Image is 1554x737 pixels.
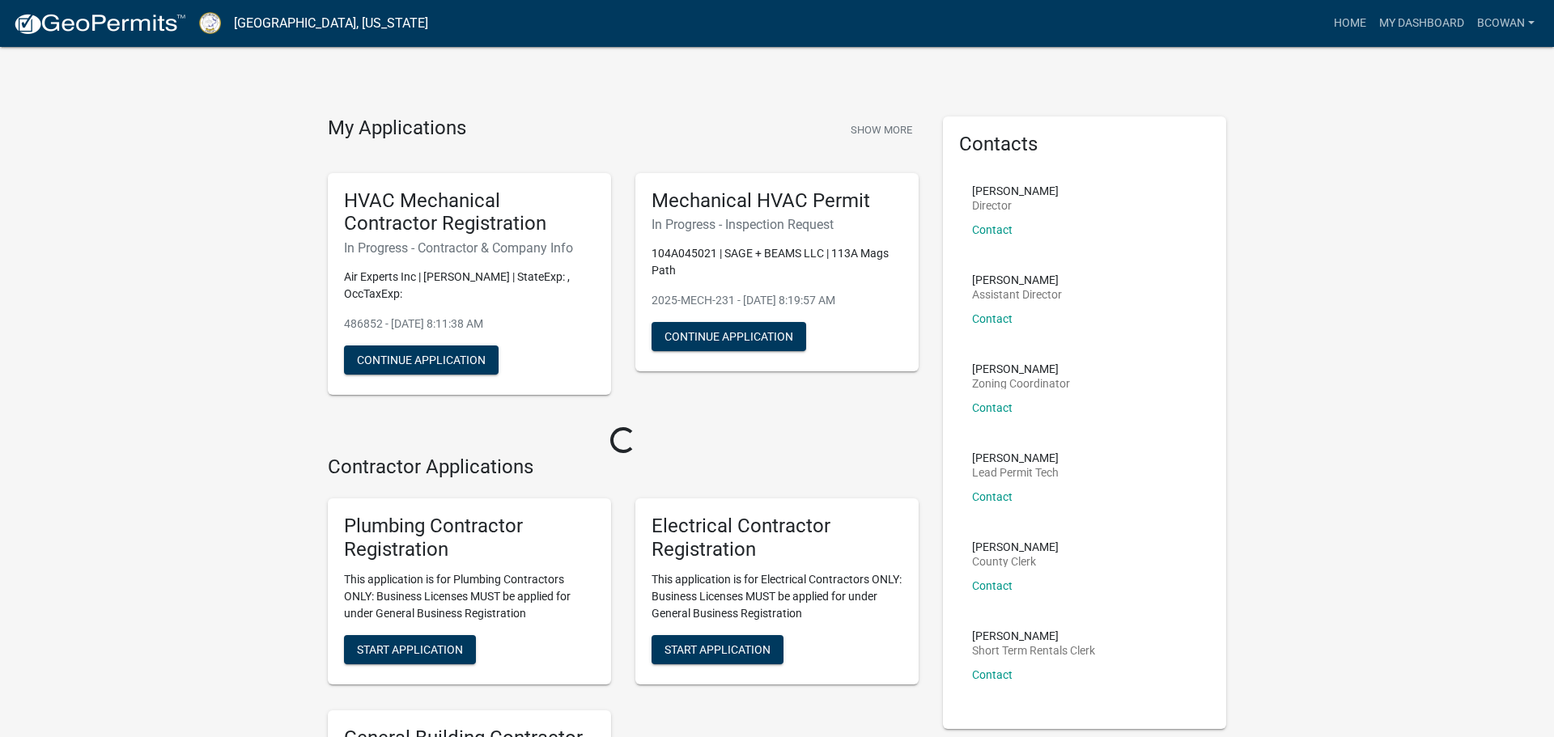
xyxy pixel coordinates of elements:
[972,645,1095,656] p: Short Term Rentals Clerk
[972,668,1013,681] a: Contact
[652,322,806,351] button: Continue Application
[664,642,771,655] span: Start Application
[344,571,595,622] p: This application is for Plumbing Contractors ONLY: Business Licenses MUST be applied for under Ge...
[652,515,902,561] h5: Electrical Contractor Registration
[972,274,1062,286] p: [PERSON_NAME]
[234,10,428,37] a: [GEOGRAPHIC_DATA], [US_STATE]
[344,316,595,332] p: 486852 - [DATE] 8:11:38 AM
[344,345,499,375] button: Continue Application
[199,12,221,34] img: Putnam County, Georgia
[972,185,1059,197] p: [PERSON_NAME]
[844,116,919,143] button: Show More
[1373,8,1471,39] a: My Dashboard
[344,269,595,303] p: Air Experts Inc | [PERSON_NAME] | StateExp: , OccTaxExp:
[357,642,463,655] span: Start Application
[972,378,1070,389] p: Zoning Coordinator
[652,189,902,213] h5: Mechanical HVAC Permit
[972,541,1059,553] p: [PERSON_NAME]
[972,312,1013,325] a: Contact
[972,452,1059,464] p: [PERSON_NAME]
[652,217,902,232] h6: In Progress - Inspection Request
[972,289,1062,300] p: Assistant Director
[652,245,902,279] p: 104A045021 | SAGE + BEAMS LLC | 113A Mags Path
[972,556,1059,567] p: County Clerk
[972,467,1059,478] p: Lead Permit Tech
[972,401,1013,414] a: Contact
[344,240,595,256] h6: In Progress - Contractor & Company Info
[972,579,1013,592] a: Contact
[972,630,1095,642] p: [PERSON_NAME]
[1471,8,1541,39] a: bcowan
[328,116,466,141] h4: My Applications
[652,635,783,664] button: Start Application
[972,223,1013,236] a: Contact
[972,490,1013,503] a: Contact
[344,515,595,561] h5: Plumbing Contractor Registration
[1327,8,1373,39] a: Home
[972,200,1059,211] p: Director
[652,292,902,309] p: 2025-MECH-231 - [DATE] 8:19:57 AM
[652,571,902,622] p: This application is for Electrical Contractors ONLY: Business Licenses MUST be applied for under ...
[959,133,1210,156] h5: Contacts
[328,455,919,479] h4: Contractor Applications
[972,363,1070,375] p: [PERSON_NAME]
[344,635,476,664] button: Start Application
[344,189,595,236] h5: HVAC Mechanical Contractor Registration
